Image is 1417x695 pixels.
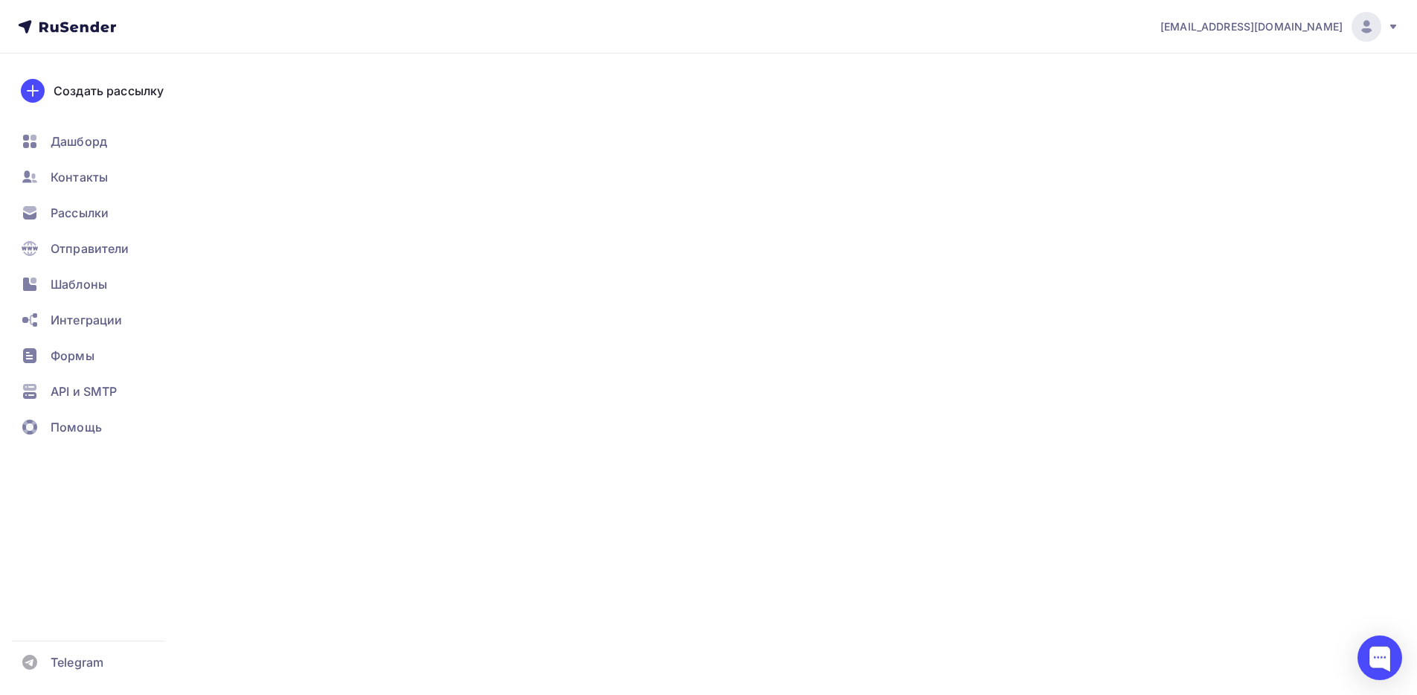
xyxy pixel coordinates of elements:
a: Шаблоны [12,269,189,299]
div: Создать рассылку [54,82,164,100]
a: Дашборд [12,126,189,156]
span: Шаблоны [51,275,107,293]
a: Рассылки [12,198,189,228]
span: Telegram [51,653,103,671]
span: [EMAIL_ADDRESS][DOMAIN_NAME] [1160,19,1343,34]
span: Рассылки [51,204,109,222]
a: Контакты [12,162,189,192]
span: Интеграции [51,311,122,329]
a: [EMAIL_ADDRESS][DOMAIN_NAME] [1160,12,1399,42]
span: API и SMTP [51,382,117,400]
span: Дашборд [51,132,107,150]
a: Формы [12,341,189,371]
span: Отправители [51,240,129,257]
span: Помощь [51,418,102,436]
a: Отправители [12,234,189,263]
span: Формы [51,347,94,365]
span: Контакты [51,168,108,186]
